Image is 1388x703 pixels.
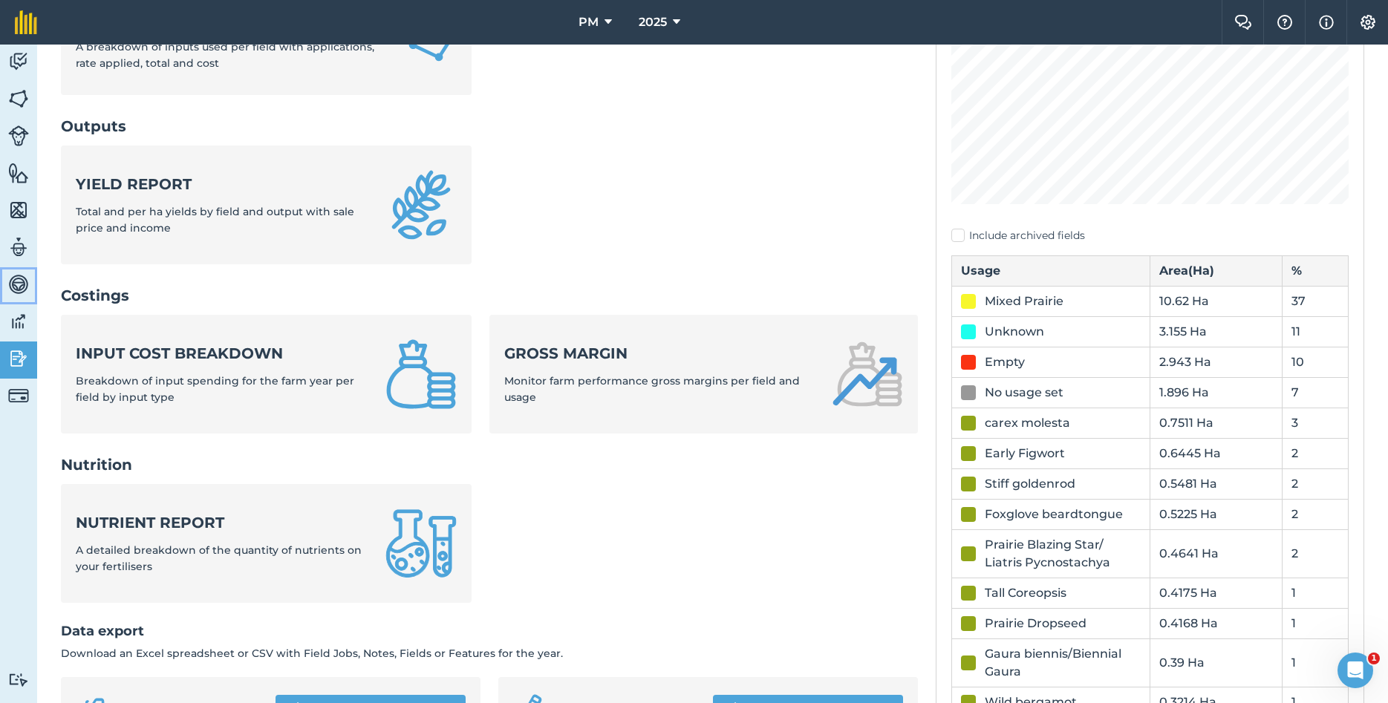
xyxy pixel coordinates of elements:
[985,445,1065,462] div: Early Figwort
[952,255,1150,286] th: Usage
[1150,316,1283,347] td: 3.155 Ha
[985,292,1063,310] div: Mixed Prairie
[1150,377,1283,408] td: 1.896 Ha
[985,384,1063,402] div: No usage set
[1283,578,1349,608] td: 1
[951,228,1349,243] label: Include archived fields
[1359,15,1377,30] img: A cog icon
[8,236,29,258] img: svg+xml;base64,PD94bWwgdmVyc2lvbj0iMS4wIiBlbmNvZGluZz0idXRmLTgiPz4KPCEtLSBHZW5lcmF0b3I6IEFkb2JlIE...
[61,145,472,264] a: Yield reportTotal and per ha yields by field and output with sale price and income
[1150,347,1283,377] td: 2.943 Ha
[985,615,1086,632] div: Prairie Dropseed
[1283,286,1349,316] td: 37
[8,310,29,333] img: svg+xml;base64,PD94bWwgdmVyc2lvbj0iMS4wIiBlbmNvZGluZz0idXRmLTgiPz4KPCEtLSBHZW5lcmF0b3I6IEFkb2JlIE...
[985,536,1141,572] div: Prairie Blazing Star/ Liatris Pycnostachya
[1283,316,1349,347] td: 11
[61,621,918,642] h2: Data export
[1150,608,1283,638] td: 0.4168 Ha
[1150,578,1283,608] td: 0.4175 Ha
[985,506,1123,523] div: Foxglove beardtongue
[61,116,918,137] h2: Outputs
[1283,638,1349,687] td: 1
[76,174,368,194] strong: Yield report
[385,339,457,410] img: Input cost breakdown
[832,339,903,410] img: Gross margin
[985,353,1025,371] div: Empty
[489,315,918,434] a: Gross marginMonitor farm performance gross margins per field and usage
[1150,499,1283,529] td: 0.5225 Ha
[985,584,1066,602] div: Tall Coreopsis
[1319,13,1334,31] img: svg+xml;base64,PHN2ZyB4bWxucz0iaHR0cDovL3d3dy53My5vcmcvMjAwMC9zdmciIHdpZHRoPSIxNyIgaGVpZ2h0PSIxNy...
[1283,468,1349,499] td: 2
[1283,377,1349,408] td: 7
[1283,438,1349,468] td: 2
[76,374,354,404] span: Breakdown of input spending for the farm year per field by input type
[1150,408,1283,438] td: 0.7511 Ha
[8,50,29,73] img: svg+xml;base64,PD94bWwgdmVyc2lvbj0iMS4wIiBlbmNvZGluZz0idXRmLTgiPz4KPCEtLSBHZW5lcmF0b3I6IEFkb2JlIE...
[579,13,599,31] span: PM
[985,645,1141,681] div: Gaura biennis/Biennial Gaura
[1283,499,1349,529] td: 2
[1150,638,1283,687] td: 0.39 Ha
[1150,286,1283,316] td: 10.62 Ha
[61,484,472,603] a: Nutrient reportA detailed breakdown of the quantity of nutrients on your fertilisers
[985,414,1070,432] div: carex molesta
[1150,529,1283,578] td: 0.4641 Ha
[1150,438,1283,468] td: 0.6445 Ha
[1150,255,1283,286] th: Area ( Ha )
[61,645,918,661] p: Download an Excel spreadsheet or CSV with Field Jobs, Notes, Fields or Features for the year.
[985,475,1075,493] div: Stiff goldenrod
[8,673,29,687] img: svg+xml;base64,PD94bWwgdmVyc2lvbj0iMS4wIiBlbmNvZGluZz0idXRmLTgiPz4KPCEtLSBHZW5lcmF0b3I6IEFkb2JlIE...
[1283,529,1349,578] td: 2
[504,374,800,404] span: Monitor farm performance gross margins per field and usage
[8,88,29,110] img: svg+xml;base64,PHN2ZyB4bWxucz0iaHR0cDovL3d3dy53My5vcmcvMjAwMC9zdmciIHdpZHRoPSI1NiIgaGVpZ2h0PSI2MC...
[1338,653,1373,688] iframe: Intercom live chat
[639,13,667,31] span: 2025
[8,273,29,295] img: svg+xml;base64,PD94bWwgdmVyc2lvbj0iMS4wIiBlbmNvZGluZz0idXRmLTgiPz4KPCEtLSBHZW5lcmF0b3I6IEFkb2JlIE...
[1150,468,1283,499] td: 0.5481 Ha
[8,385,29,406] img: svg+xml;base64,PD94bWwgdmVyc2lvbj0iMS4wIiBlbmNvZGluZz0idXRmLTgiPz4KPCEtLSBHZW5lcmF0b3I6IEFkb2JlIE...
[504,343,814,364] strong: Gross margin
[61,315,472,434] a: Input cost breakdownBreakdown of input spending for the farm year per field by input type
[1283,255,1349,286] th: %
[8,125,29,146] img: svg+xml;base64,PD94bWwgdmVyc2lvbj0iMS4wIiBlbmNvZGluZz0idXRmLTgiPz4KPCEtLSBHZW5lcmF0b3I6IEFkb2JlIE...
[1283,608,1349,638] td: 1
[76,543,362,573] span: A detailed breakdown of the quantity of nutrients on your fertilisers
[8,199,29,221] img: svg+xml;base64,PHN2ZyB4bWxucz0iaHR0cDovL3d3dy53My5vcmcvMjAwMC9zdmciIHdpZHRoPSI1NiIgaGVpZ2h0PSI2MC...
[8,162,29,184] img: svg+xml;base64,PHN2ZyB4bWxucz0iaHR0cDovL3d3dy53My5vcmcvMjAwMC9zdmciIHdpZHRoPSI1NiIgaGVpZ2h0PSI2MC...
[385,508,457,579] img: Nutrient report
[76,343,368,364] strong: Input cost breakdown
[76,512,368,533] strong: Nutrient report
[1283,408,1349,438] td: 3
[1234,15,1252,30] img: Two speech bubbles overlapping with the left bubble in the forefront
[15,10,37,34] img: fieldmargin Logo
[385,169,457,241] img: Yield report
[985,323,1044,341] div: Unknown
[76,205,354,235] span: Total and per ha yields by field and output with sale price and income
[61,454,918,475] h2: Nutrition
[1276,15,1294,30] img: A question mark icon
[76,40,374,70] span: A breakdown of inputs used per field with applications, rate applied, total and cost
[1368,653,1380,664] span: 1
[1283,347,1349,377] td: 10
[61,285,918,306] h2: Costings
[8,347,29,370] img: svg+xml;base64,PD94bWwgdmVyc2lvbj0iMS4wIiBlbmNvZGluZz0idXRmLTgiPz4KPCEtLSBHZW5lcmF0b3I6IEFkb2JlIE...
